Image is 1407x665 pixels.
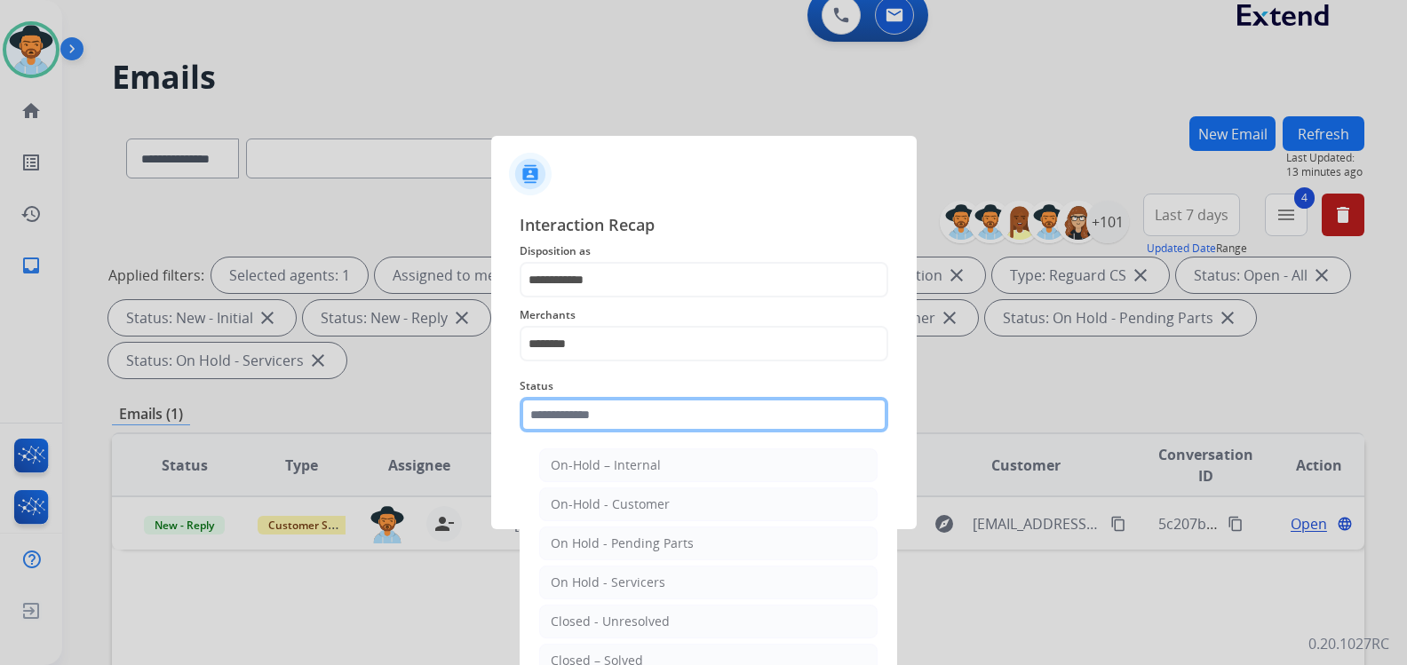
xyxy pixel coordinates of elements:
[509,153,552,195] img: contactIcon
[551,613,670,630] div: Closed - Unresolved
[520,212,888,241] span: Interaction Recap
[551,495,670,513] div: On-Hold - Customer
[520,376,888,397] span: Status
[551,534,694,552] div: On Hold - Pending Parts
[551,456,661,474] div: On-Hold – Internal
[520,241,888,262] span: Disposition as
[520,305,888,326] span: Merchants
[551,574,665,591] div: On Hold - Servicers
[1308,633,1389,654] p: 0.20.1027RC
